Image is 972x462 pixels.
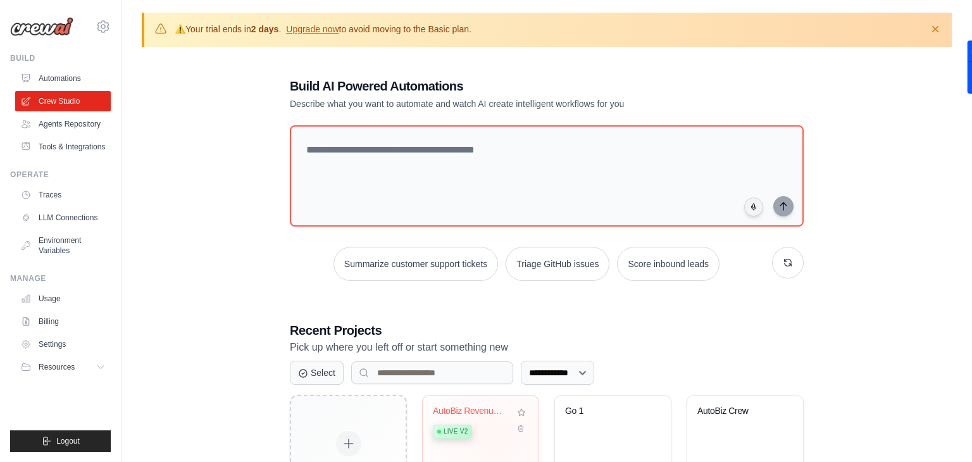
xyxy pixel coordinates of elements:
button: Select [290,361,344,385]
div: AutoBiz Revenue Generator [433,406,509,417]
p: Describe what you want to automate and watch AI create intelligent workflows for you [290,97,715,110]
button: Click to speak your automation idea [744,197,763,216]
a: Agents Repository [15,114,111,134]
a: Automations [15,68,111,89]
div: Operate [10,170,111,180]
a: Tools & Integrations [15,137,111,157]
span: Live v2 [444,427,468,437]
a: Environment Variables [15,230,111,261]
h1: Build AI Powered Automations [290,77,715,95]
button: Logout [10,430,111,452]
strong: ⚠️ [175,24,185,34]
p: Pick up where you left off or start something new [290,339,804,356]
button: Summarize customer support tickets [333,247,498,281]
a: Settings [15,334,111,354]
div: Build [10,53,111,63]
a: Crew Studio [15,91,111,111]
button: Triage GitHub issues [506,247,609,281]
button: Score inbound leads [617,247,720,281]
button: Get new suggestions [772,247,804,278]
button: Resources [15,357,111,377]
button: Add to favorites [514,406,528,420]
p: Your trial ends in . to avoid moving to the Basic plan. [175,23,471,35]
a: Billing [15,311,111,332]
span: Logout [56,436,80,446]
strong: 2 days [251,24,279,34]
span: Resources [39,362,75,372]
div: AutoBiz Crew [697,406,774,417]
h3: Recent Projects [290,322,804,339]
div: Go 1 [565,406,642,417]
a: Usage [15,289,111,309]
a: Traces [15,185,111,205]
a: Upgrade now [286,24,339,34]
img: Logo [10,17,73,36]
button: Delete project [514,422,528,435]
div: Manage [10,273,111,284]
a: LLM Connections [15,208,111,228]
